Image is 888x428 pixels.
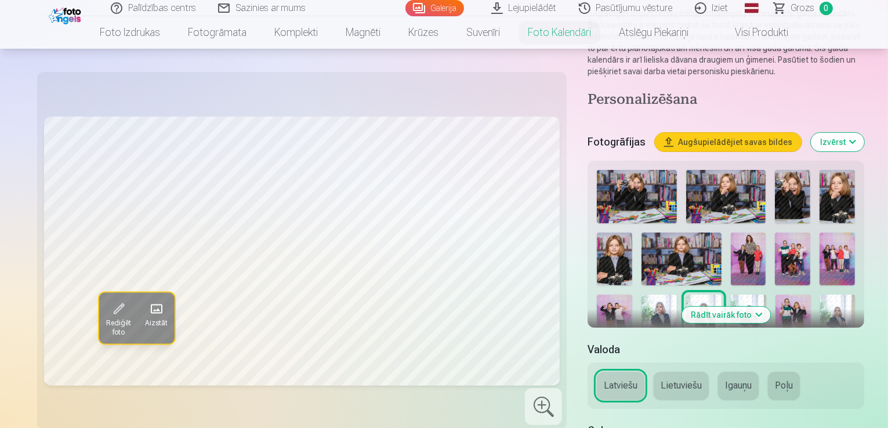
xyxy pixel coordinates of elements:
[718,372,759,400] button: Igauņu
[394,16,452,49] a: Krūzes
[137,293,174,344] button: Aizstāt
[260,16,332,49] a: Komplekti
[86,16,174,49] a: Foto izdrukas
[654,372,709,400] button: Lietuviešu
[99,293,137,344] button: Rediģēt foto
[702,16,802,49] a: Visi produkti
[820,2,833,15] span: 0
[597,372,644,400] button: Latviešu
[588,134,646,150] h5: Fotogrāfijas
[605,16,702,49] a: Atslēgu piekariņi
[106,318,131,337] span: Rediģēt foto
[174,16,260,49] a: Fotogrāmata
[588,91,864,110] h4: Personalizēšana
[811,133,864,151] button: Izvērst
[655,133,802,151] button: Augšupielādējiet savas bildes
[452,16,514,49] a: Suvenīri
[768,372,800,400] button: Poļu
[49,5,84,24] img: /fa1
[332,16,394,49] a: Magnēti
[144,318,167,328] span: Aizstāt
[588,342,864,358] h5: Valoda
[514,16,605,49] a: Foto kalendāri
[791,1,815,15] span: Grozs
[682,307,770,323] button: Rādīt vairāk foto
